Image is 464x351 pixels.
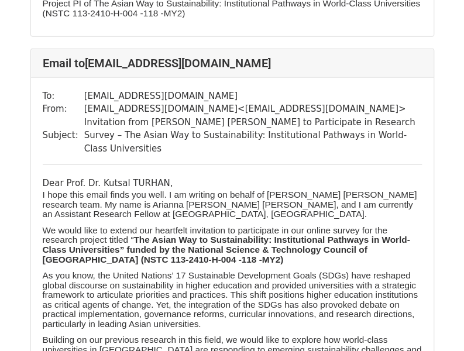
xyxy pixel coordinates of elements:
td: Invitation from [PERSON_NAME] [PERSON_NAME] to Participate in Research Survey – The Asian Way to ... [84,116,422,156]
span: As you know, the United Nations’ 17 Sustainable Development Goals (SDGs) have reshaped global dis... [43,270,418,329]
span: I hope this email finds you well. I am writing on behalf of [PERSON_NAME] [PERSON_NAME] research ... [43,190,417,219]
td: From: [43,102,84,116]
div: 聊天小工具 [405,295,464,351]
h4: Email to [EMAIL_ADDRESS][DOMAIN_NAME] [43,56,422,70]
td: Subject: [43,116,84,156]
td: [EMAIL_ADDRESS][DOMAIN_NAME] < [EMAIL_ADDRESS][DOMAIN_NAME] > [84,102,422,116]
span: We would like to extend our heartfelt invitation to participate in our online survey for the rese... [43,225,410,264]
iframe: Chat Widget [405,295,464,351]
td: To: [43,90,84,103]
td: [EMAIL_ADDRESS][DOMAIN_NAME] [84,90,422,103]
b: The Asian Way to Sustainability: Institutional Pathways in World-Class Universities” funded by th... [43,235,410,264]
